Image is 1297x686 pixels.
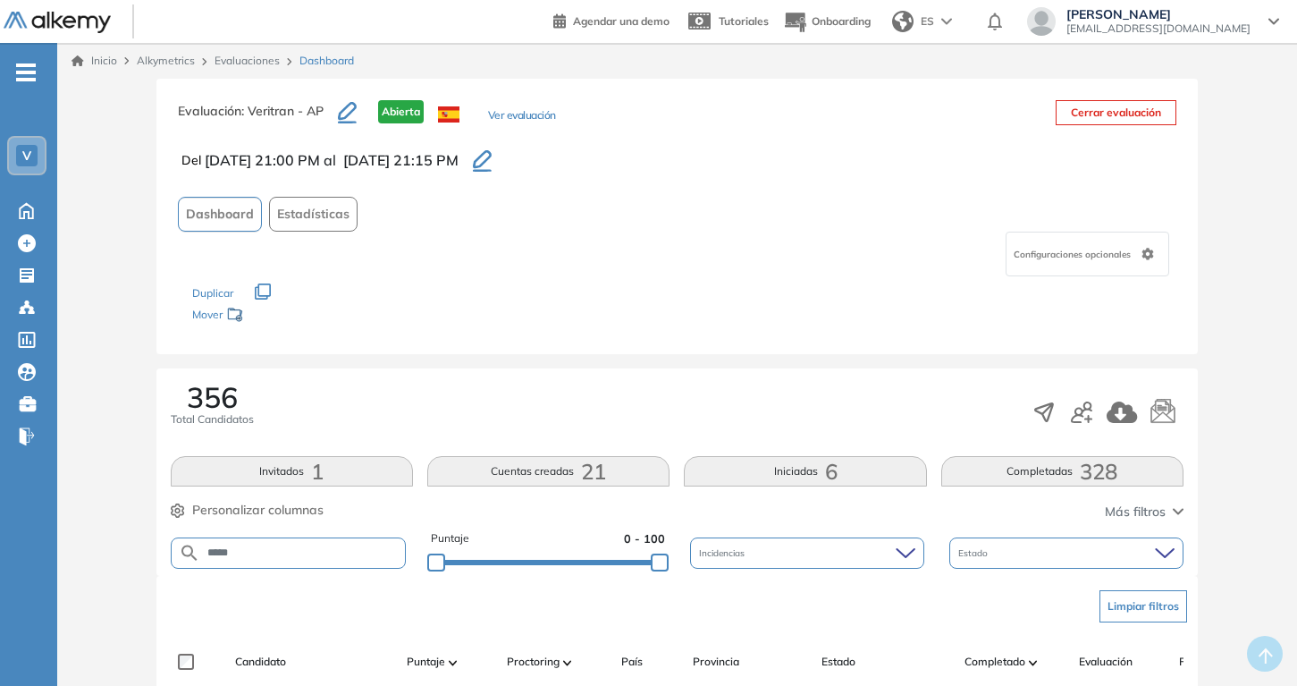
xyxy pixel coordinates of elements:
[171,501,324,520] button: Personalizar columnas
[427,456,670,487] button: Cuentas creadas21
[343,149,459,171] span: [DATE] 21:15 PM
[624,530,665,547] span: 0 - 100
[178,100,338,138] h3: Evaluación
[553,9,670,30] a: Agendar una demo
[178,197,262,232] button: Dashboard
[215,54,280,67] a: Evaluaciones
[573,14,670,28] span: Agendar una demo
[941,456,1183,487] button: Completadas328
[690,538,924,569] div: Incidencias
[693,654,739,670] span: Provincia
[378,100,424,123] span: Abierta
[438,106,459,123] img: ESP
[783,3,871,41] button: Onboarding
[507,654,560,670] span: Proctoring
[324,149,336,171] span: al
[964,654,1025,670] span: Completado
[192,286,233,300] span: Duplicar
[186,205,254,224] span: Dashboard
[241,103,324,119] span: : Veritran - AP
[22,148,31,163] span: V
[921,13,934,30] span: ES
[684,456,926,487] button: Iniciadas6
[949,538,1183,569] div: Estado
[431,530,469,547] span: Puntaje
[488,107,556,126] button: Ver evaluación
[299,53,354,69] span: Dashboard
[1056,100,1176,125] button: Cerrar evaluación
[1029,660,1038,665] img: [missing "en.ARROW_ALT" translation]
[449,660,458,665] img: [missing "en.ARROW_ALT" translation]
[1079,654,1133,670] span: Evaluación
[187,383,238,411] span: 356
[72,53,117,69] a: Inicio
[821,654,855,670] span: Estado
[892,11,914,32] img: world
[1099,590,1187,622] button: Limpiar filtros
[1105,503,1166,521] span: Más filtros
[192,501,324,520] span: Personalizar columnas
[192,300,371,333] div: Mover
[277,205,350,224] span: Estadísticas
[941,18,952,25] img: arrow
[1179,654,1240,670] span: Fecha límite
[4,12,111,34] img: Logo
[171,411,254,428] span: Total Candidatos
[137,54,195,67] span: Alkymetrics
[205,149,320,171] span: [DATE] 21:00 PM
[958,546,991,560] span: Estado
[1006,232,1169,276] div: Configuraciones opcionales
[563,660,572,665] img: [missing "en.ARROW_ALT" translation]
[812,14,871,28] span: Onboarding
[269,197,358,232] button: Estadísticas
[16,71,36,74] i: -
[1105,503,1183,521] button: Más filtros
[719,14,769,28] span: Tutoriales
[235,654,286,670] span: Candidato
[181,151,201,170] span: Del
[1066,21,1251,36] span: [EMAIL_ADDRESS][DOMAIN_NAME]
[179,542,200,564] img: SEARCH_ALT
[1066,7,1251,21] span: [PERSON_NAME]
[407,654,445,670] span: Puntaje
[621,654,643,670] span: País
[171,456,413,487] button: Invitados1
[1014,248,1134,261] span: Configuraciones opcionales
[699,546,748,560] span: Incidencias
